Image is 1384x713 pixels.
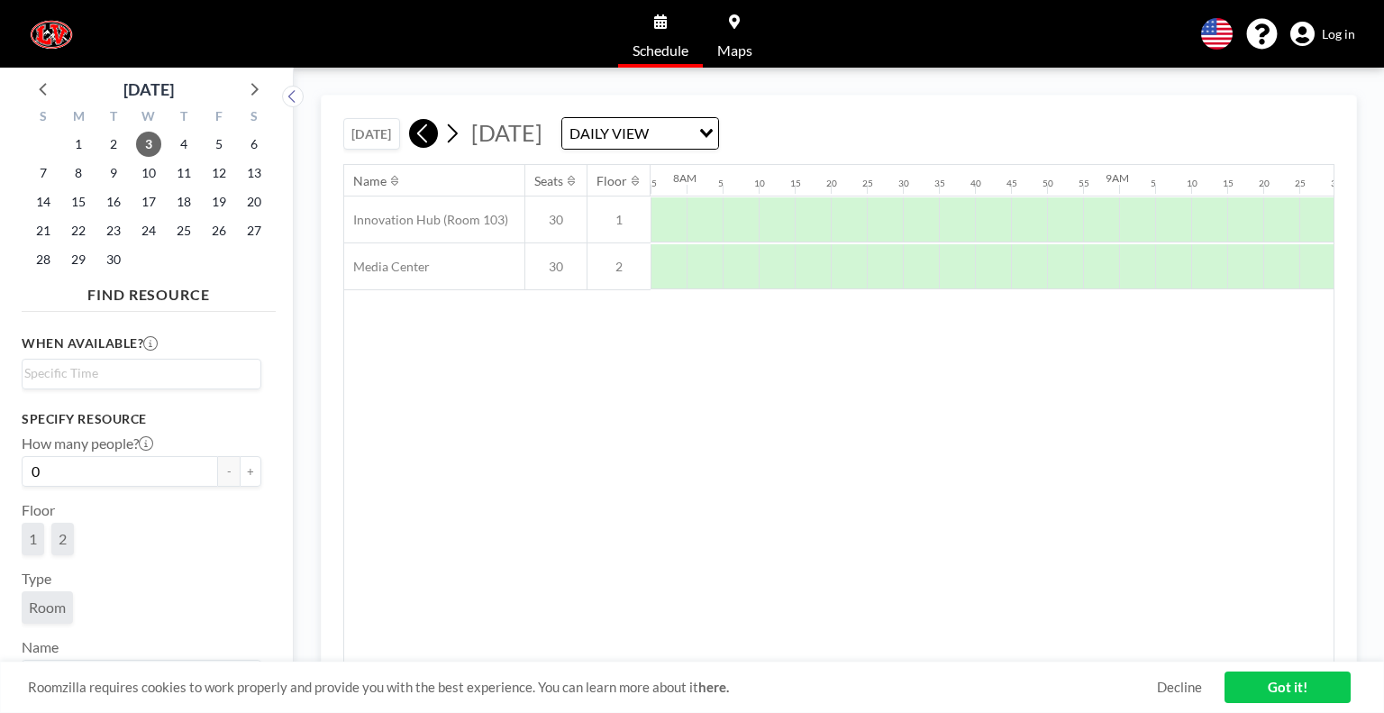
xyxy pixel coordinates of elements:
[525,259,587,275] span: 30
[1322,26,1355,42] span: Log in
[646,178,657,189] div: 55
[22,501,55,519] label: Floor
[166,106,201,130] div: T
[566,122,652,145] span: DAILY VIEW
[101,189,126,215] span: Tuesday, September 16, 2025
[587,259,651,275] span: 2
[201,106,236,130] div: F
[29,16,74,52] img: organization-logo
[31,247,56,272] span: Sunday, September 28, 2025
[970,178,981,189] div: 40
[101,132,126,157] span: Tuesday, September 2, 2025
[23,661,260,691] div: Search for option
[673,171,697,185] div: 8AM
[136,160,161,186] span: Wednesday, September 10, 2025
[1043,178,1053,189] div: 50
[241,132,267,157] span: Saturday, September 6, 2025
[525,212,587,228] span: 30
[1079,178,1089,189] div: 55
[471,119,542,146] span: [DATE]
[240,456,261,487] button: +
[1106,171,1129,185] div: 9AM
[790,178,801,189] div: 15
[59,530,67,548] span: 2
[206,160,232,186] span: Friday, September 12, 2025
[66,132,91,157] span: Monday, September 1, 2025
[718,178,724,189] div: 5
[1157,679,1202,696] a: Decline
[344,212,508,228] span: Innovation Hub (Room 103)
[132,106,167,130] div: W
[22,638,59,656] label: Name
[23,360,260,387] div: Search for option
[241,160,267,186] span: Saturday, September 13, 2025
[754,178,765,189] div: 10
[206,218,232,243] span: Friday, September 26, 2025
[29,599,66,617] span: Room
[24,363,250,383] input: Search for option
[862,178,873,189] div: 25
[28,679,1157,696] span: Roomzilla requires cookies to work properly and provide you with the best experience. You can lea...
[633,43,688,58] span: Schedule
[1151,178,1156,189] div: 5
[934,178,945,189] div: 35
[29,530,37,548] span: 1
[22,279,276,304] h4: FIND RESOURCE
[1225,672,1351,703] a: Got it!
[31,160,56,186] span: Sunday, September 7, 2025
[344,259,430,275] span: Media Center
[136,132,161,157] span: Wednesday, September 3, 2025
[596,173,627,189] div: Floor
[136,189,161,215] span: Wednesday, September 17, 2025
[1187,178,1197,189] div: 10
[31,189,56,215] span: Sunday, September 14, 2025
[101,218,126,243] span: Tuesday, September 23, 2025
[22,570,51,588] label: Type
[1006,178,1017,189] div: 45
[898,178,909,189] div: 30
[26,106,61,130] div: S
[241,189,267,215] span: Saturday, September 20, 2025
[1259,178,1270,189] div: 20
[1295,178,1306,189] div: 25
[101,247,126,272] span: Tuesday, September 30, 2025
[1290,22,1355,47] a: Log in
[1223,178,1234,189] div: 15
[22,434,153,452] label: How many people?
[31,218,56,243] span: Sunday, September 21, 2025
[1331,178,1342,189] div: 30
[826,178,837,189] div: 20
[717,43,752,58] span: Maps
[562,118,718,149] div: Search for option
[66,160,91,186] span: Monday, September 8, 2025
[218,456,240,487] button: -
[353,173,387,189] div: Name
[206,189,232,215] span: Friday, September 19, 2025
[136,218,161,243] span: Wednesday, September 24, 2025
[534,173,563,189] div: Seats
[123,77,174,102] div: [DATE]
[171,189,196,215] span: Thursday, September 18, 2025
[241,218,267,243] span: Saturday, September 27, 2025
[22,411,261,427] h3: Specify resource
[171,160,196,186] span: Thursday, September 11, 2025
[96,106,132,130] div: T
[206,132,232,157] span: Friday, September 5, 2025
[698,679,729,695] a: here.
[66,218,91,243] span: Monday, September 22, 2025
[171,218,196,243] span: Thursday, September 25, 2025
[587,212,651,228] span: 1
[66,247,91,272] span: Monday, September 29, 2025
[343,118,400,150] button: [DATE]
[236,106,271,130] div: S
[61,106,96,130] div: M
[654,122,688,145] input: Search for option
[66,189,91,215] span: Monday, September 15, 2025
[101,160,126,186] span: Tuesday, September 9, 2025
[171,132,196,157] span: Thursday, September 4, 2025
